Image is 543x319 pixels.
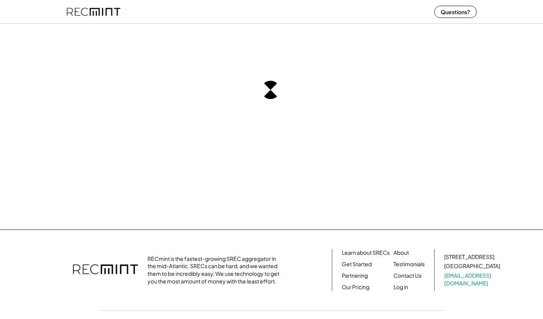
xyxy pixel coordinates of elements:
a: Contact Us [394,272,422,280]
img: recmint-logotype%403x%20%281%29.jpeg [67,2,120,22]
button: Questions? [434,6,477,18]
a: Our Pricing [342,283,369,291]
a: Testimonials [394,260,425,268]
a: Get Started [342,260,372,268]
div: [GEOGRAPHIC_DATA] [444,262,500,270]
div: [STREET_ADDRESS] [444,253,494,261]
a: Log in [394,283,408,291]
a: Partnering [342,272,368,280]
a: Learn about SRECs [342,249,390,257]
a: [EMAIL_ADDRESS][DOMAIN_NAME] [444,272,502,287]
div: RECmint is the fastest-growing SREC aggregator in the mid-Atlantic. SRECs can be hard, and we wan... [148,255,284,285]
a: About [394,249,409,257]
img: recmint-logotype%403x.png [73,257,138,283]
